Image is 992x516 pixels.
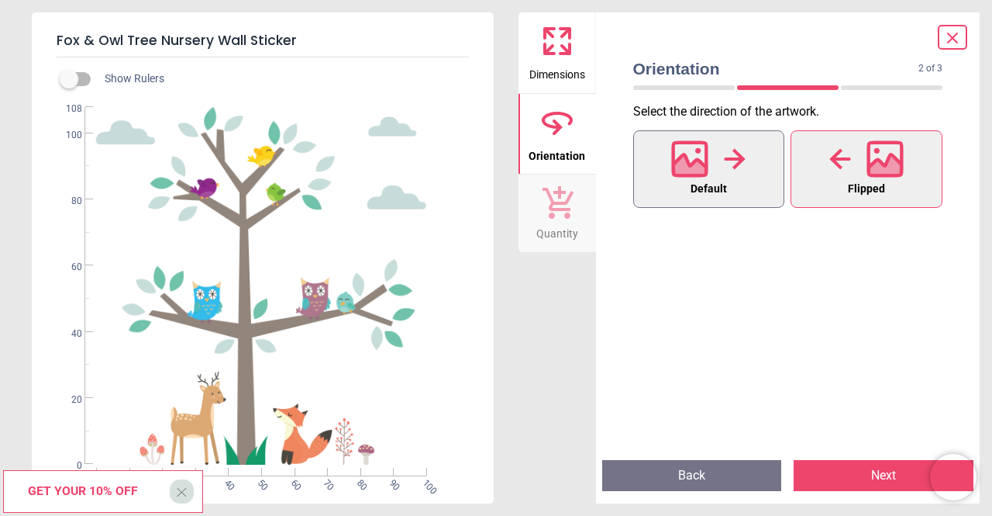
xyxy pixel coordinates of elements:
button: Flipped [790,130,942,208]
button: Orientation [518,94,596,175]
span: 0 [53,459,82,473]
span: Flipped [848,179,885,199]
span: 100 [419,477,429,487]
span: 40 [53,327,82,341]
h5: Fox & Owl Tree Nursery Wall Sticker [57,25,469,57]
span: Default [691,179,727,199]
button: Next [794,460,973,491]
button: Back [602,460,782,491]
button: Quantity [518,175,596,252]
button: Dimensions [518,12,596,93]
span: Dimensions [529,60,585,83]
span: 50 [254,477,264,487]
span: 108 [53,102,82,116]
iframe: Brevo live chat [930,454,976,500]
span: 80 [53,195,82,208]
span: Quantity [536,219,578,242]
span: 20 [53,393,82,407]
span: 70 [320,477,330,487]
span: 100 [53,129,82,142]
span: 80 [353,477,363,487]
button: Default [633,130,785,208]
span: 2 of 3 [918,62,942,75]
span: 60 [53,261,82,274]
span: 90 [386,477,396,487]
span: 60 [288,477,298,487]
span: Orientation [529,141,585,164]
span: 40 [222,477,232,487]
p: Select the direction of the artwork . [633,103,956,120]
span: Orientation [633,57,919,80]
div: Show Rulers [69,70,494,88]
